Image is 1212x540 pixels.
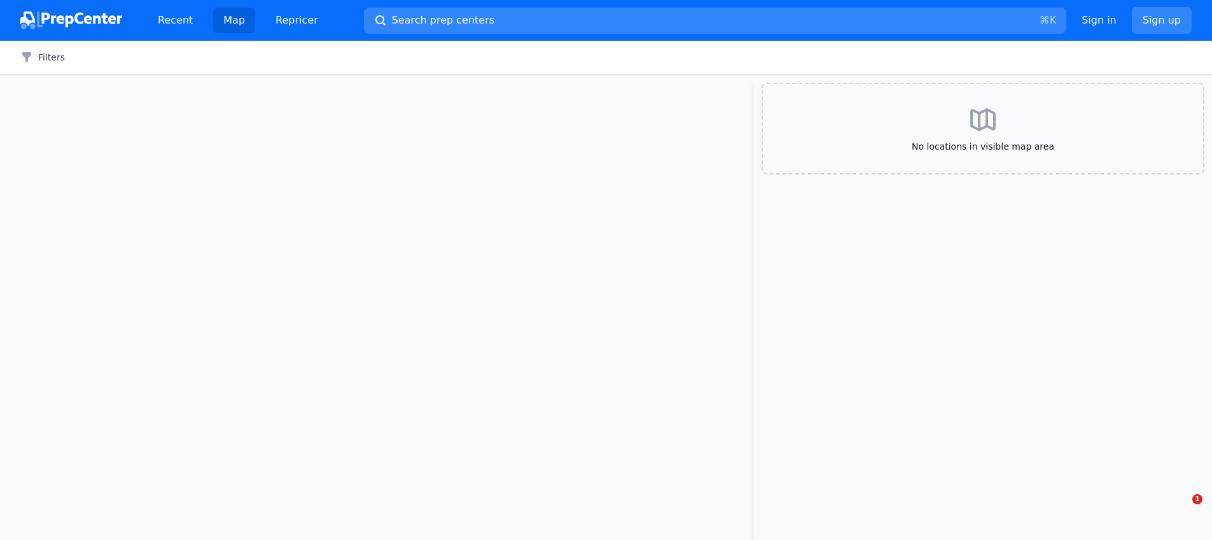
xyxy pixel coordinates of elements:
[20,51,65,64] button: Filters
[148,8,203,33] a: Recent
[1132,7,1192,34] a: Sign up
[1082,13,1117,28] a: Sign in
[364,8,1066,34] button: Search prep centers⌘K
[1166,494,1197,525] iframe: Intercom live chat
[1192,494,1202,504] span: 1
[1040,14,1050,26] kbd: ⌘
[392,13,494,28] span: Search prep centers
[265,8,328,33] a: Repricer
[20,11,122,29] img: PrepCenter
[783,140,1183,153] span: No locations in visible map area
[213,8,255,33] a: Map
[1050,14,1057,26] kbd: K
